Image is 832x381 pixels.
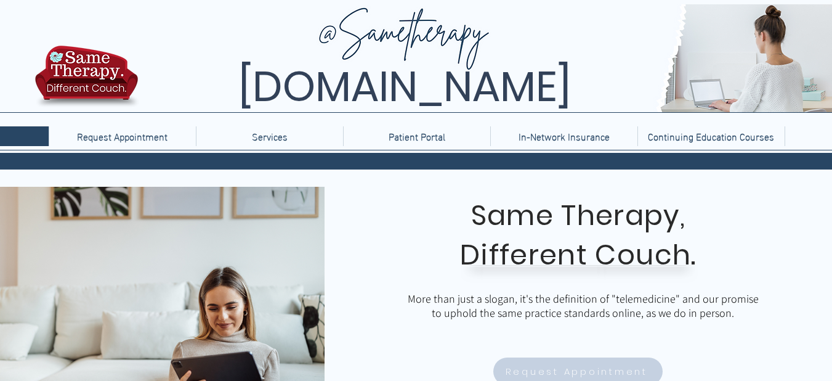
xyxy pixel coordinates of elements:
p: Services [246,126,294,146]
p: Request Appointment [71,126,174,146]
img: TBH.US [31,44,142,117]
a: Patient Portal [343,126,490,146]
p: Patient Portal [382,126,451,146]
span: Different Couch. [460,236,697,274]
a: In-Network Insurance [490,126,637,146]
p: In-Network Insurance [512,126,616,146]
p: Continuing Education Courses [642,126,780,146]
a: Request Appointment [49,126,196,146]
span: [DOMAIN_NAME] [238,57,571,116]
span: Same Therapy, [471,196,686,235]
a: Continuing Education Courses [637,126,785,146]
span: Request Appointment [506,364,648,379]
div: Services [196,126,343,146]
p: More than just a slogan, it's the definition of "telemedicine" and our promise to uphold the same... [405,292,762,320]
